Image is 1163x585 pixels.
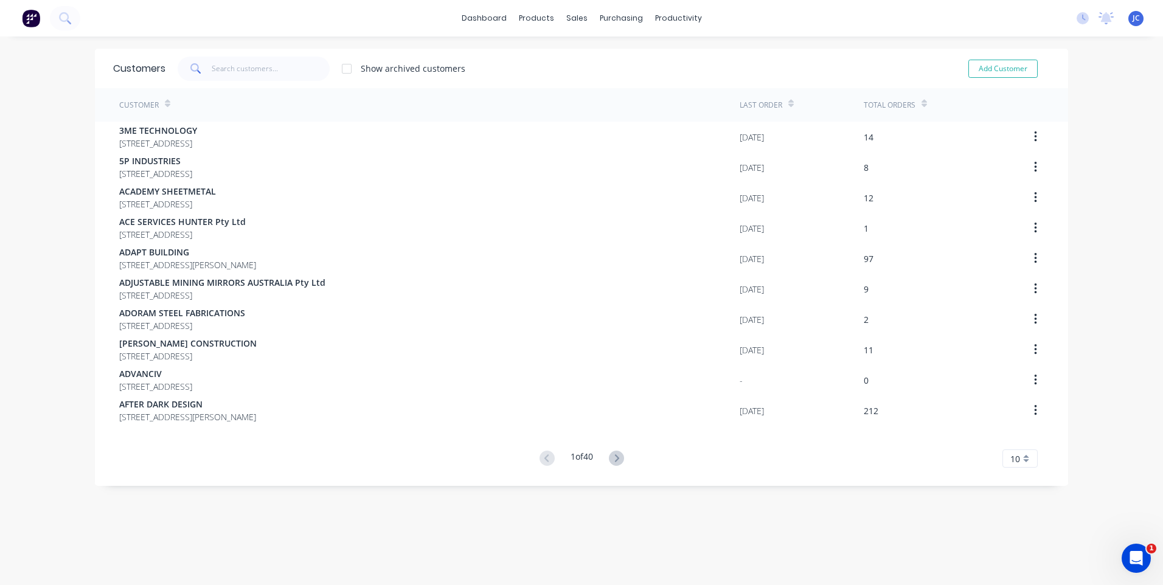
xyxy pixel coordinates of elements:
[864,131,873,144] div: 14
[119,198,216,210] span: [STREET_ADDRESS]
[864,344,873,356] div: 11
[864,222,869,235] div: 1
[864,100,915,111] div: Total Orders
[864,313,869,326] div: 2
[119,410,256,423] span: [STREET_ADDRESS][PERSON_NAME]
[864,283,869,296] div: 9
[119,154,192,167] span: 5P INDUSTRIES
[740,131,764,144] div: [DATE]
[119,398,256,410] span: AFTER DARK DESIGN
[864,252,873,265] div: 97
[119,319,245,332] span: [STREET_ADDRESS]
[594,9,649,27] div: purchasing
[119,137,197,150] span: [STREET_ADDRESS]
[119,100,159,111] div: Customer
[560,9,594,27] div: sales
[119,246,256,258] span: ADAPT BUILDING
[740,283,764,296] div: [DATE]
[864,192,873,204] div: 12
[119,258,256,271] span: [STREET_ADDRESS][PERSON_NAME]
[740,404,764,417] div: [DATE]
[212,57,330,81] input: Search customers...
[740,161,764,174] div: [DATE]
[119,228,246,241] span: [STREET_ADDRESS]
[740,222,764,235] div: [DATE]
[119,380,192,393] span: [STREET_ADDRESS]
[1147,544,1156,553] span: 1
[119,306,245,319] span: ADORAM STEEL FABRICATIONS
[119,289,325,302] span: [STREET_ADDRESS]
[864,161,869,174] div: 8
[119,167,192,180] span: [STREET_ADDRESS]
[119,337,257,350] span: [PERSON_NAME] CONSTRUCTION
[119,276,325,289] span: ADJUSTABLE MINING MIRRORS AUSTRALIA Pty Ltd
[740,252,764,265] div: [DATE]
[361,62,465,75] div: Show archived customers
[864,374,869,387] div: 0
[740,192,764,204] div: [DATE]
[740,313,764,326] div: [DATE]
[119,185,216,198] span: ACADEMY SHEETMETAL
[864,404,878,417] div: 212
[740,344,764,356] div: [DATE]
[456,9,513,27] a: dashboard
[1122,544,1151,573] iframe: Intercom live chat
[119,367,192,380] span: ADVANCIV
[113,61,165,76] div: Customers
[1133,13,1140,24] span: JC
[968,60,1038,78] button: Add Customer
[571,450,593,468] div: 1 of 40
[119,124,197,137] span: 3ME TECHNOLOGY
[740,100,782,111] div: Last Order
[649,9,708,27] div: productivity
[22,9,40,27] img: Factory
[119,350,257,362] span: [STREET_ADDRESS]
[740,374,743,387] div: -
[119,215,246,228] span: ACE SERVICES HUNTER Pty Ltd
[1010,452,1020,465] span: 10
[513,9,560,27] div: products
